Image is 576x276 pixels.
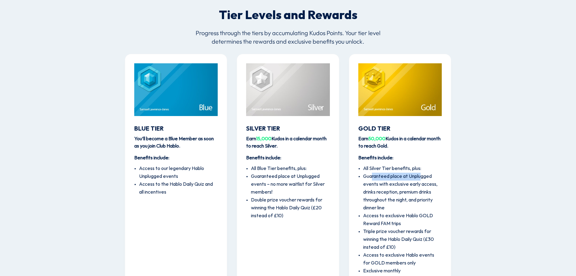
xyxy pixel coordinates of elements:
strong: You’ll become a Blue Member as soon as you join Club Hablo. [134,136,214,149]
strong: Benefits include: [246,155,281,161]
strong: Benefits include: [358,155,393,161]
li: Guaranteed place at Unplugged events – no more waitlist for Silver members! [251,173,330,196]
strong: Earn Kudos in a calendar month to reach Gold. [358,136,441,149]
li: All Silver Tier benefits, plus: [363,165,442,173]
div: Progress through the tiers by accumulating Kudos Points. Your tier level determines the rewards a... [190,29,386,46]
li: Access to our legendary Hablo Unplugged events [139,165,218,181]
strong: Earn Kudos in a calendar month to reach Silver. [246,136,327,149]
span: 50,000 [368,136,386,141]
li: Access to exclusive Hablo GOLD Reward FAM trips [363,212,442,228]
span: Gold Tier [358,125,390,132]
li: Access to the Hablo Daily Quiz and all incentives [139,181,218,196]
li: Triple prize voucher rewards for winning the Hablo Daily Quiz (£30 instead of £10) [363,228,442,251]
strong: Benefits include: [134,155,169,161]
li: All Blue Tier benefits, plus: [251,165,330,173]
li: Guaranteed place at Unplugged events with exclusive early access, drinks reception, premium drink... [363,173,442,212]
li: Double prize voucher rewards for winning the Hablo Daily Quiz (£20 instead of £10) [251,196,330,220]
span: 15,000 [256,136,272,141]
span: Blue Tier [134,125,164,132]
div: Tier Levels and Rewards [207,8,369,23]
li: Access to exclusive Hablo events for GOLD members only [363,251,442,267]
span: Silver Tier [246,125,280,132]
